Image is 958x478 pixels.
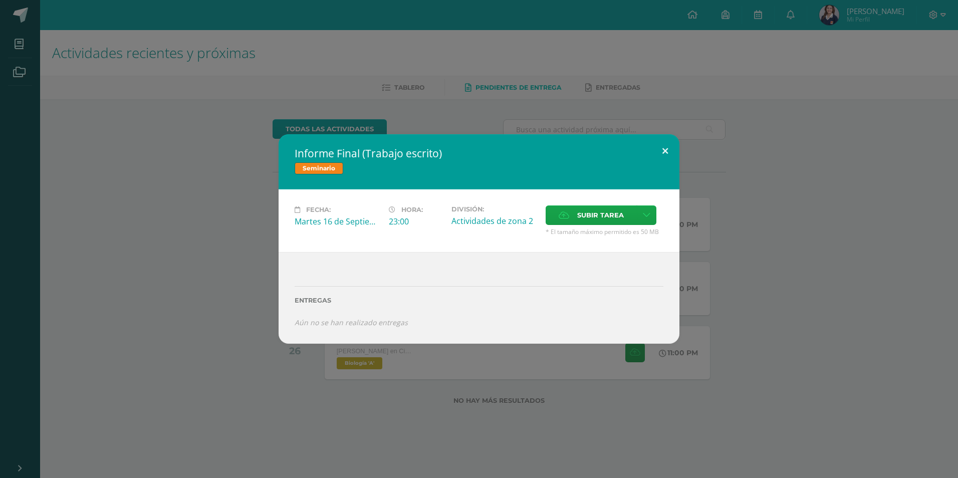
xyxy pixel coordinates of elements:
[577,206,624,224] span: Subir tarea
[295,318,408,327] i: Aún no se han realizado entregas
[295,162,343,174] span: Seminario
[451,215,538,226] div: Actividades de zona 2
[306,206,331,213] span: Fecha:
[651,134,679,168] button: Close (Esc)
[546,227,663,236] span: * El tamaño máximo permitido es 50 MB
[295,216,381,227] div: Martes 16 de Septiembre
[451,205,538,213] label: División:
[401,206,423,213] span: Hora:
[389,216,443,227] div: 23:00
[295,297,663,304] label: Entregas
[295,146,663,160] h2: Informe Final (Trabajo escrito)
